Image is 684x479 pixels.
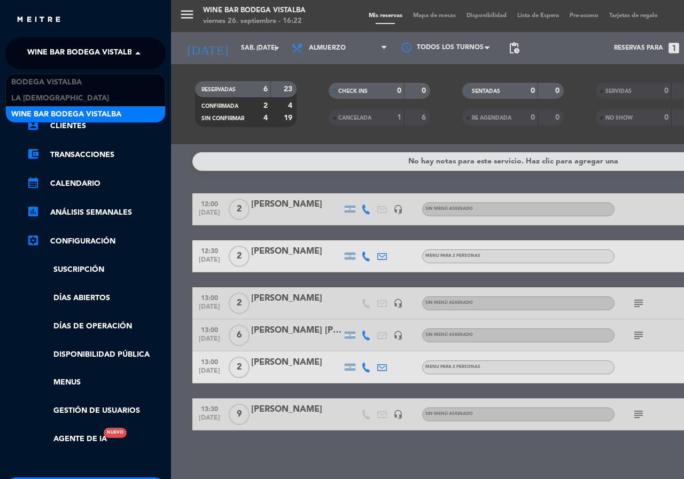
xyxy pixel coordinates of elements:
[27,119,40,131] i: account_box
[27,147,40,160] i: account_balance_wallet
[11,76,82,89] span: BODEGA VISTALBA
[27,177,166,190] a: calendar_monthCalendario
[104,428,127,438] div: Nuevo
[27,235,166,248] a: Configuración
[27,320,166,333] a: Días de Operación
[27,205,40,218] i: assessment
[27,42,137,65] span: Wine Bar Bodega Vistalba
[27,405,166,417] a: Gestión de usuarios
[27,349,166,361] a: Disponibilidad pública
[11,92,109,105] span: LA [DEMOGRAPHIC_DATA]
[27,376,166,389] a: Menus
[27,206,166,219] a: assessmentANÁLISIS SEMANALES
[27,148,166,161] a: account_balance_walletTransacciones
[27,433,107,445] a: Agente de IANuevo
[16,16,61,24] img: MEITRE
[27,292,166,304] a: Días abiertos
[27,264,166,276] a: Suscripción
[27,176,40,189] i: calendar_month
[11,108,121,121] span: Wine Bar Bodega Vistalba
[27,234,40,247] i: settings_applications
[27,120,166,132] a: account_boxClientes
